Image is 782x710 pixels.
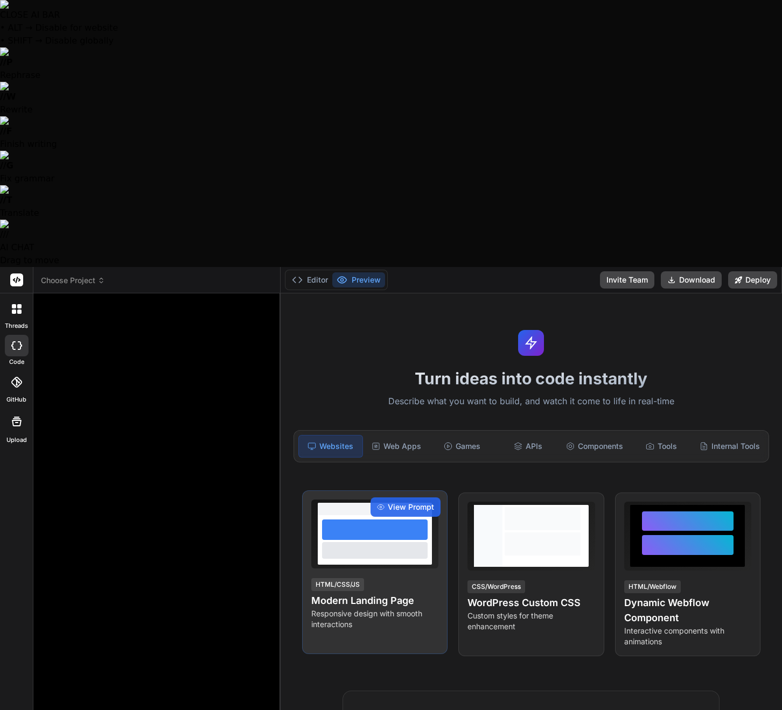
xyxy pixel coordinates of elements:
div: Web Apps [365,435,429,458]
button: Invite Team [600,271,654,289]
button: Preview [332,272,385,287]
button: Editor [288,272,332,287]
span: View Prompt [388,502,434,512]
p: Responsive design with smooth interactions [311,608,438,630]
div: Games [430,435,494,458]
h4: Modern Landing Page [311,593,438,608]
div: Components [562,435,627,458]
div: Websites [298,435,363,458]
div: HTML/CSS/JS [311,578,364,591]
div: CSS/WordPress [467,580,525,593]
button: Deploy [728,271,777,289]
p: Custom styles for theme enhancement [467,610,595,632]
label: threads [5,321,28,331]
h1: Turn ideas into code instantly [287,369,776,388]
p: Describe what you want to build, and watch it come to life in real-time [287,395,776,409]
label: GitHub [6,395,26,404]
div: Tools [630,435,693,458]
div: APIs [496,435,560,458]
h4: Dynamic Webflow Component [624,595,751,625]
label: code [9,357,24,367]
span: Choose Project [41,275,105,286]
label: Upload [6,435,27,445]
button: Download [661,271,722,289]
p: Interactive components with animations [624,625,751,647]
div: Internal Tools [695,435,764,458]
h4: WordPress Custom CSS [467,595,595,610]
div: HTML/Webflow [624,580,681,593]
